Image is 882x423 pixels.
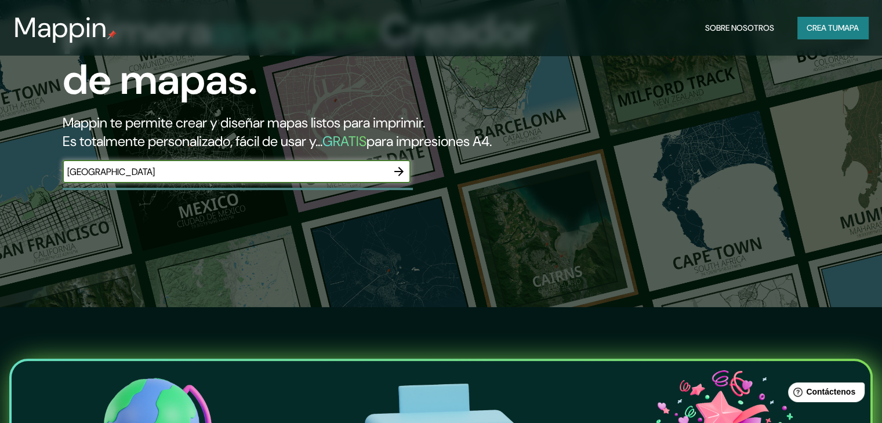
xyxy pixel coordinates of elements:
[779,378,869,410] iframe: Lanzador de widgets de ayuda
[838,23,859,33] font: mapa
[700,17,779,39] button: Sobre nosotros
[107,30,117,39] img: pin de mapeo
[63,114,425,132] font: Mappin te permite crear y diseñar mapas listos para imprimir.
[322,132,366,150] font: GRATIS
[807,23,838,33] font: Crea tu
[14,9,107,46] font: Mappin
[705,23,774,33] font: Sobre nosotros
[63,165,387,178] input: Elige tu lugar favorito
[366,132,492,150] font: para impresiones A4.
[797,17,868,39] button: Crea tumapa
[63,132,322,150] font: Es totalmente personalizado, fácil de usar y...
